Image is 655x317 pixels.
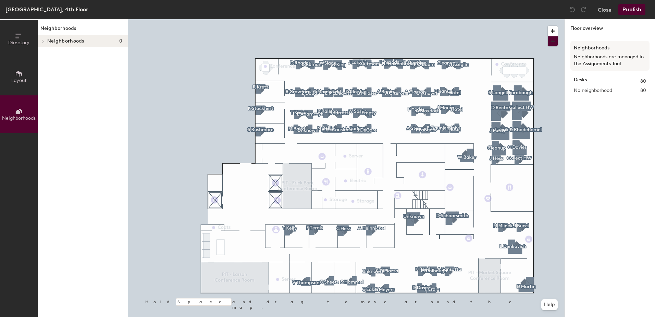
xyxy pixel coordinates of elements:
[541,299,558,310] button: Help
[8,40,29,46] span: Directory
[565,19,655,35] h1: Floor overview
[569,6,576,13] img: Undo
[574,78,587,85] strong: Desks
[618,4,645,15] button: Publish
[640,78,646,85] span: 80
[5,5,88,14] div: [GEOGRAPHIC_DATA], 4th Floor
[574,44,646,52] h3: Neighborhoods
[2,115,36,121] span: Neighborhoods
[574,87,612,94] span: No neighborhood
[574,54,646,67] p: Neighborhoods are managed in the Assignments Tool
[640,87,646,94] span: 80
[38,25,128,35] h1: Neighborhoods
[580,6,587,13] img: Redo
[598,4,611,15] button: Close
[11,78,27,83] span: Layout
[119,38,122,44] span: 0
[47,38,84,44] span: Neighborhoods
